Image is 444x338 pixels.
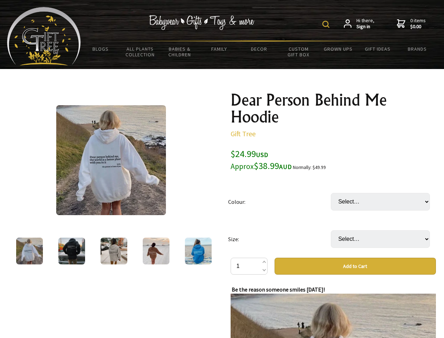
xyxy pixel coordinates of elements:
img: Dear Person Behind Me Hoodie [16,238,43,264]
h1: Dear Person Behind Me Hoodie [231,92,436,125]
span: 0 items [410,17,426,30]
span: Hi there, [356,18,374,30]
a: Family [200,42,239,56]
a: Gift Tree [231,129,256,138]
span: USD [256,151,268,159]
strong: $0.00 [410,24,426,30]
strong: Sign in [356,24,374,30]
a: Gift Ideas [358,42,398,56]
a: Grown Ups [318,42,358,56]
a: All Plants Collection [121,42,160,62]
img: Babywear - Gifts - Toys & more [149,15,255,30]
img: Babyware - Gifts - Toys and more... [7,7,81,65]
img: Dear Person Behind Me Hoodie [101,238,127,264]
span: $24.99 $38.99 [231,148,292,171]
a: Brands [398,42,437,56]
img: Dear Person Behind Me Hoodie [58,238,85,264]
small: Approx [231,162,254,171]
a: Decor [239,42,279,56]
img: Dear Person Behind Me Hoodie [185,238,212,264]
td: Size: [228,220,331,258]
button: Add to Cart [275,258,436,275]
a: Custom Gift Box [279,42,318,62]
a: Babies & Children [160,42,200,62]
span: AUD [279,163,292,171]
a: BLOGS [81,42,121,56]
small: Normally: $49.99 [293,164,326,170]
a: Hi there,Sign in [344,18,374,30]
td: Colour: [228,183,331,220]
a: 0 items$0.00 [397,18,426,30]
img: product search [322,21,329,28]
img: Dear Person Behind Me Hoodie [143,238,169,264]
img: Dear Person Behind Me Hoodie [56,105,166,215]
